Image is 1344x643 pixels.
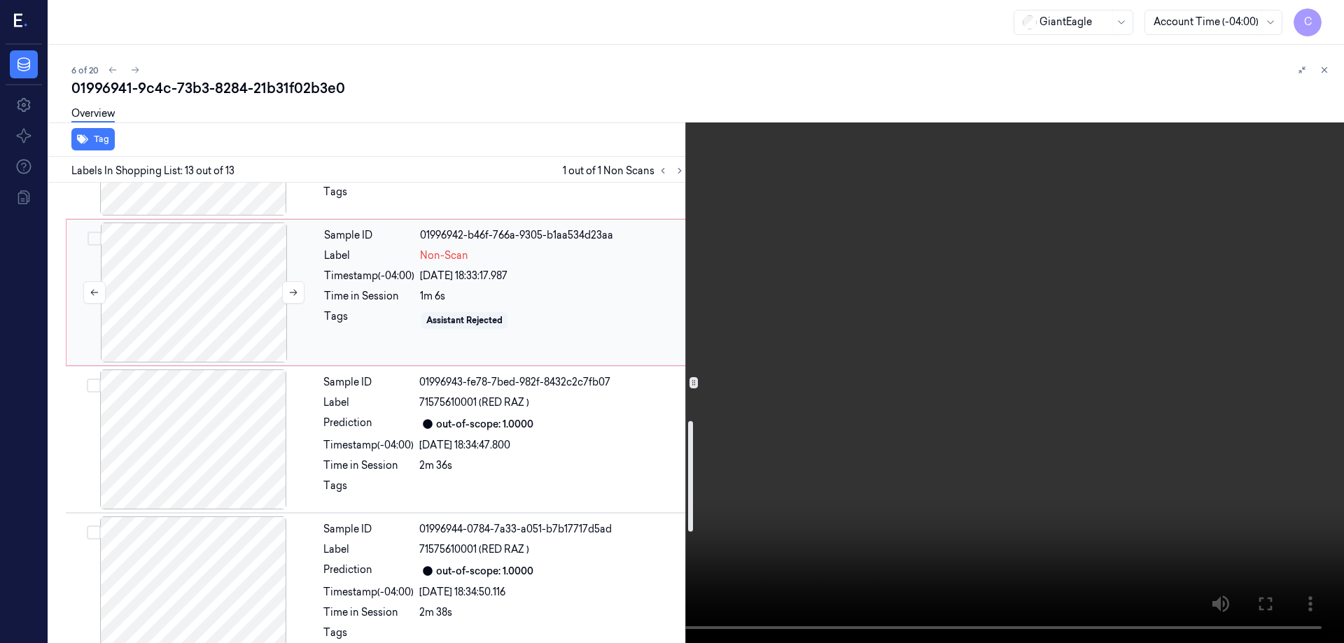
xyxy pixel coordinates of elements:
[323,522,414,537] div: Sample ID
[323,542,414,557] div: Label
[323,416,414,432] div: Prediction
[87,232,101,246] button: Select row
[420,228,685,243] div: 01996942-b46f-766a-9305-b1aa534d23aa
[323,563,414,579] div: Prediction
[419,458,685,473] div: 2m 36s
[323,605,414,620] div: Time in Session
[420,289,685,304] div: 1m 6s
[420,248,468,263] span: Non-Scan
[324,228,414,243] div: Sample ID
[323,458,414,473] div: Time in Session
[563,162,688,179] span: 1 out of 1 Non Scans
[419,542,529,557] span: 71575610001 (RED RAZ )
[420,269,685,283] div: [DATE] 18:33:17.987
[324,248,414,263] div: Label
[87,525,101,539] button: Select row
[419,395,529,410] span: 71575610001 (RED RAZ )
[71,164,234,178] span: Labels In Shopping List: 13 out of 13
[323,185,414,207] div: Tags
[419,375,685,390] div: 01996943-fe78-7bed-982f-8432c2c7fb07
[71,64,99,76] span: 6 of 20
[323,375,414,390] div: Sample ID
[419,605,685,620] div: 2m 38s
[324,309,414,332] div: Tags
[71,128,115,150] button: Tag
[323,479,414,501] div: Tags
[323,438,414,453] div: Timestamp (-04:00)
[324,269,414,283] div: Timestamp (-04:00)
[71,106,115,122] a: Overview
[1294,8,1322,36] button: C
[436,417,533,432] div: out-of-scope: 1.0000
[71,78,1333,98] div: 01996941-9c4c-73b3-8284-21b31f02b3e0
[436,564,533,579] div: out-of-scope: 1.0000
[323,585,414,600] div: Timestamp (-04:00)
[419,438,685,453] div: [DATE] 18:34:47.800
[419,522,685,537] div: 01996944-0784-7a33-a051-b7b17717d5ad
[323,395,414,410] div: Label
[324,289,414,304] div: Time in Session
[87,379,101,393] button: Select row
[426,314,503,327] div: Assistant Rejected
[419,585,685,600] div: [DATE] 18:34:50.116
